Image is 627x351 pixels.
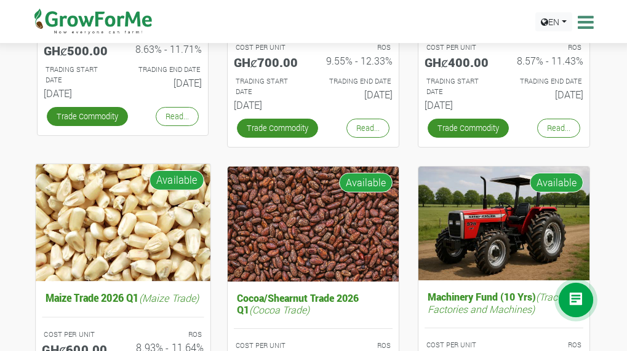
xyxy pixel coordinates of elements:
[156,107,199,126] a: Read...
[236,76,302,97] p: Estimated Trading Start Date
[149,170,204,191] span: Available
[530,173,583,192] span: Available
[428,290,576,315] i: (Tractors, Factories and Machines)
[324,42,391,53] p: ROS
[47,107,128,126] a: Trade Commodity
[322,89,393,100] h6: [DATE]
[324,76,391,87] p: Estimated Trading End Date
[138,291,199,304] i: (Maize Trade)
[132,43,202,55] h6: 8.63% - 11.71%
[425,288,583,317] h5: Machinery Fund (10 Yrs)
[324,341,391,351] p: ROS
[426,340,493,350] p: COST PER UNIT
[515,76,581,87] p: Estimated Trading End Date
[426,42,493,53] p: COST PER UNIT
[234,289,393,318] h5: Cocoa/Shearnut Trade 2026 Q1
[234,55,304,69] h5: GHȼ700.00
[515,42,581,53] p: ROS
[513,55,583,66] h6: 8.57% - 11.43%
[346,119,389,138] a: Read...
[513,89,583,100] h6: [DATE]
[237,119,318,138] a: Trade Commodity
[236,341,302,351] p: COST PER UNIT
[535,12,572,31] a: EN
[44,329,111,340] p: COST PER UNIT
[44,43,114,58] h5: GHȼ500.00
[425,99,495,111] h6: [DATE]
[322,55,393,66] h6: 9.55% - 12.33%
[339,173,393,192] span: Available
[44,87,114,99] h6: [DATE]
[425,55,495,69] h5: GHȼ400.00
[249,303,310,316] i: (Cocoa Trade)
[537,119,580,138] a: Read...
[428,119,509,138] a: Trade Commodity
[236,42,302,53] p: COST PER UNIT
[418,167,589,280] img: growforme image
[46,65,112,85] p: Estimated Trading Start Date
[426,76,493,97] p: Estimated Trading Start Date
[134,65,200,75] p: Estimated Trading End Date
[228,167,399,282] img: growforme image
[515,340,581,350] p: ROS
[36,164,210,281] img: growforme image
[134,329,202,340] p: ROS
[42,288,204,307] h5: Maize Trade 2026 Q1
[234,99,304,111] h6: [DATE]
[132,77,202,89] h6: [DATE]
